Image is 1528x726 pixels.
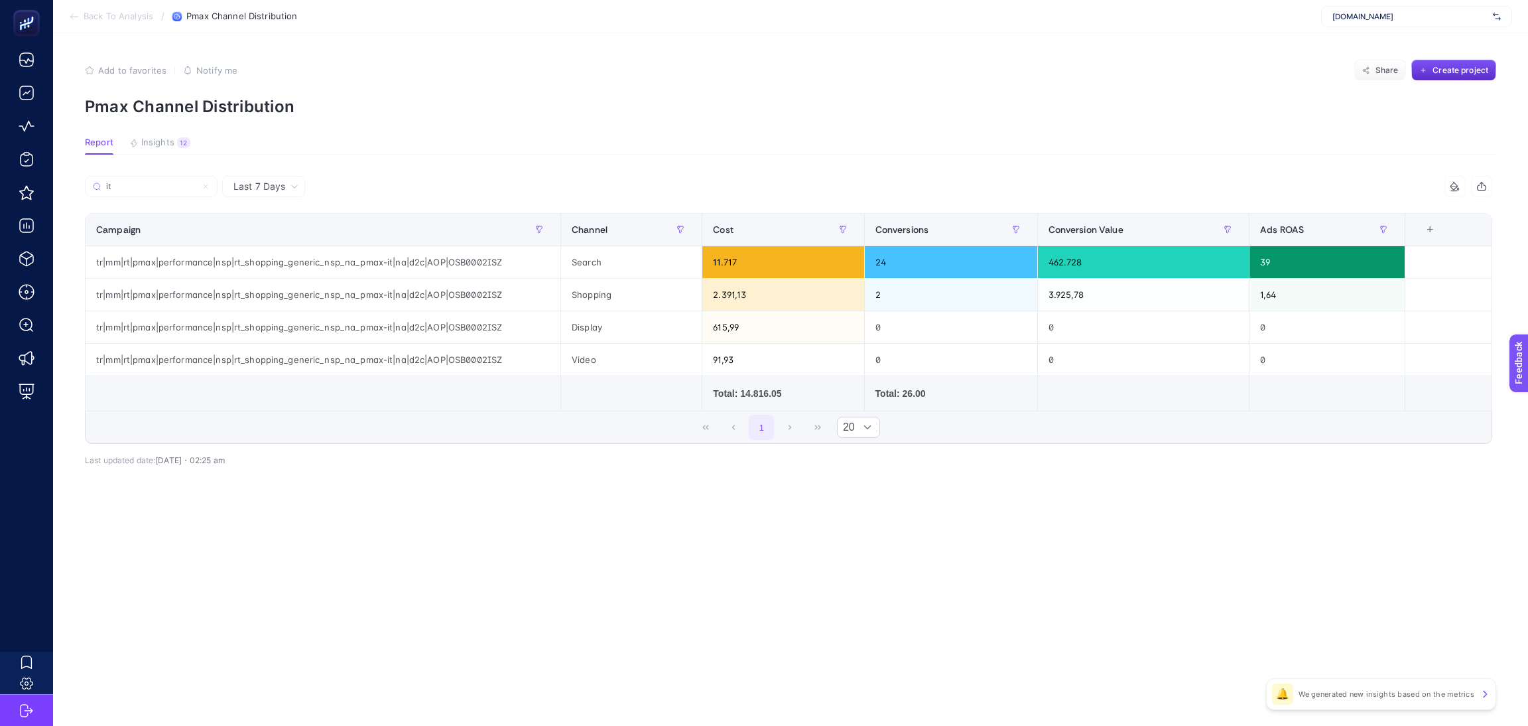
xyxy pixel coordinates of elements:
div: 0 [1249,311,1405,343]
span: Channel [572,224,607,235]
div: 0 [1038,344,1249,376]
button: Share [1354,60,1406,81]
span: Conversion Value [1049,224,1123,235]
div: 462.728 [1038,246,1249,278]
span: [DATE]・02:25 am [155,455,225,465]
span: Campaign [96,224,141,235]
span: Add to favorites [98,65,166,76]
div: Search [561,246,702,278]
span: Insights [141,137,174,148]
div: tr|mm|rt|pmax|performance|nsp|rt_shopping_generic_nsp_na_pmax-it|na|d2c|AOP|OSB0002ISZ [86,344,560,376]
div: 615,99 [702,311,863,343]
input: Search [106,182,196,192]
div: Display [561,311,702,343]
button: Notify me [183,65,237,76]
div: 2.391,13 [702,279,863,311]
div: 2 [865,279,1037,311]
div: 0 [1038,311,1249,343]
button: Add to favorites [85,65,166,76]
span: Create project [1432,65,1488,76]
div: tr|mm|rt|pmax|performance|nsp|rt_shopping_generic_nsp_na_pmax-it|na|d2c|AOP|OSB0002ISZ [86,279,560,311]
div: Last 7 Days [85,197,1492,465]
span: / [161,11,164,21]
span: Share [1375,65,1399,76]
button: Create project [1411,60,1496,81]
span: Back To Analysis [84,11,153,22]
span: Feedback [8,4,50,15]
div: 0 [1249,344,1405,376]
div: + [1417,224,1442,235]
span: Notify me [196,65,237,76]
div: Total: 26.00 [875,387,1027,400]
div: 91,93 [702,344,863,376]
span: Conversions [875,224,929,235]
div: Shopping [561,279,702,311]
p: Pmax Channel Distribution [85,97,1496,116]
div: 0 [865,311,1037,343]
span: Last updated date: [85,455,155,465]
span: Pmax Channel Distribution [186,11,297,22]
div: Total: 14.816.05 [713,387,853,400]
span: Rows per page [838,417,855,437]
span: [DOMAIN_NAME] [1332,11,1488,22]
button: 1 [749,415,774,440]
span: Report [85,137,113,148]
div: 11.717 [702,246,863,278]
div: 0 [865,344,1037,376]
div: 12 [177,137,190,148]
div: tr|mm|rt|pmax|performance|nsp|rt_shopping_generic_nsp_na_pmax-it|na|d2c|AOP|OSB0002ISZ [86,246,560,278]
div: 24 [865,246,1037,278]
div: tr|mm|rt|pmax|performance|nsp|rt_shopping_generic_nsp_na_pmax-it|na|d2c|AOP|OSB0002ISZ [86,311,560,343]
span: Ads ROAS [1260,224,1304,235]
span: Cost [713,224,733,235]
img: svg%3e [1493,10,1501,23]
div: 3.925,78 [1038,279,1249,311]
div: Video [561,344,702,376]
div: 6 items selected [1416,224,1427,254]
span: Last 7 Days [233,180,285,193]
div: 39 [1249,246,1405,278]
div: 1,64 [1249,279,1405,311]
